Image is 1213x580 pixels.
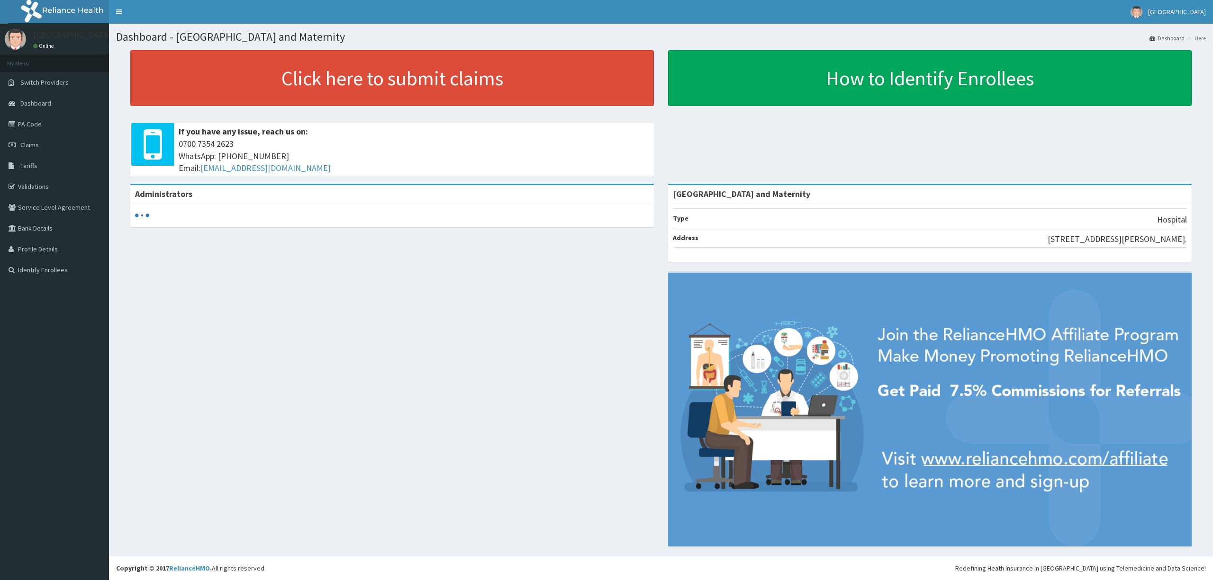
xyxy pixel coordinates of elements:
[673,214,688,223] b: Type
[20,161,37,170] span: Tariffs
[1048,233,1187,245] p: [STREET_ADDRESS][PERSON_NAME].
[116,564,212,572] strong: Copyright © 2017 .
[200,162,331,173] a: [EMAIL_ADDRESS][DOMAIN_NAME]
[179,126,308,137] b: If you have any issue, reach us on:
[130,50,654,106] a: Click here to submit claims
[109,556,1213,580] footer: All rights reserved.
[20,99,51,107] span: Dashboard
[5,28,26,50] img: User Image
[673,233,698,242] b: Address
[1150,34,1185,42] a: Dashboard
[955,563,1206,573] div: Redefining Heath Insurance in [GEOGRAPHIC_DATA] using Telemedicine and Data Science!
[20,141,39,149] span: Claims
[33,43,56,49] a: Online
[1186,34,1206,42] li: Here
[1148,8,1206,16] span: [GEOGRAPHIC_DATA]
[169,564,210,572] a: RelianceHMO
[116,31,1206,43] h1: Dashboard - [GEOGRAPHIC_DATA] and Maternity
[20,78,69,87] span: Switch Providers
[673,188,810,199] strong: [GEOGRAPHIC_DATA] and Maternity
[135,208,149,223] svg: audio-loading
[33,31,111,39] p: [GEOGRAPHIC_DATA]
[1131,6,1142,18] img: User Image
[668,273,1192,546] img: provider-team-banner.png
[668,50,1192,106] a: How to Identify Enrollees
[179,138,649,174] span: 0700 7354 2623 WhatsApp: [PHONE_NUMBER] Email:
[135,188,192,199] b: Administrators
[1157,214,1187,226] p: Hospital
